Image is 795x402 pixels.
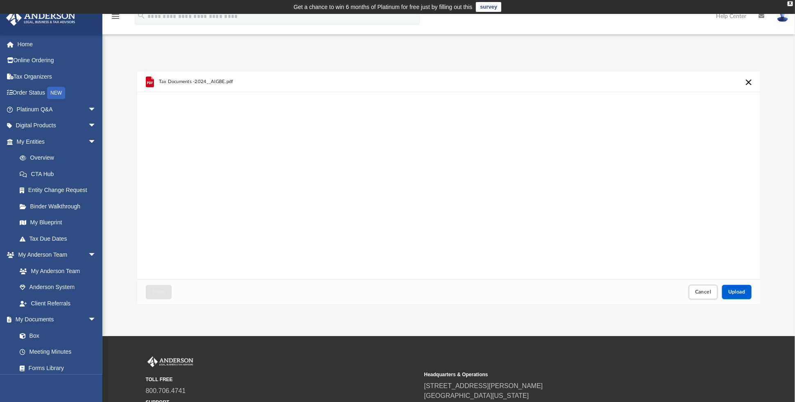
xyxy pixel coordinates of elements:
button: Cancel this upload [744,77,754,87]
a: My Anderson Team [11,263,100,279]
a: My Entitiesarrow_drop_down [6,133,109,150]
a: My Documentsarrow_drop_down [6,312,104,328]
a: survey [476,2,501,12]
a: Anderson System [11,279,104,296]
a: Home [6,36,109,52]
div: Upload [137,72,761,305]
a: menu [111,16,120,21]
span: Tax Documents -2024__AIGBE.pdf [159,79,233,84]
a: My Blueprint [11,215,104,231]
a: [GEOGRAPHIC_DATA][US_STATE] [424,392,529,399]
img: Anderson Advisors Platinum Portal [146,357,195,367]
a: CTA Hub [11,166,109,182]
a: Online Ordering [6,52,109,69]
button: Close [146,285,171,299]
a: Order StatusNEW [6,85,109,102]
a: Binder Walkthrough [11,198,109,215]
span: arrow_drop_down [88,133,104,150]
a: [STREET_ADDRESS][PERSON_NAME] [424,382,543,389]
small: TOLL FREE [146,376,419,383]
a: Meeting Minutes [11,344,104,360]
div: close [788,1,793,6]
a: Forms Library [11,360,100,376]
span: arrow_drop_down [88,312,104,328]
a: Tax Organizers [6,68,109,85]
i: search [137,11,146,20]
a: Client Referrals [11,295,104,312]
a: 800.706.4741 [146,387,186,394]
span: arrow_drop_down [88,247,104,264]
div: grid [137,72,761,279]
button: Cancel [689,285,718,299]
div: Get a chance to win 6 months of Platinum for free just by filling out this [294,2,473,12]
a: Overview [11,150,109,166]
span: arrow_drop_down [88,101,104,118]
img: User Pic [777,10,789,22]
a: Entity Change Request [11,182,109,199]
span: Close [152,289,165,294]
button: Upload [722,285,752,299]
a: Box [11,327,100,344]
i: menu [111,11,120,21]
img: Anderson Advisors Platinum Portal [4,10,78,26]
small: Headquarters & Operations [424,371,697,378]
span: Cancel [695,289,711,294]
a: Platinum Q&Aarrow_drop_down [6,101,109,117]
a: Tax Due Dates [11,230,109,247]
a: Digital Productsarrow_drop_down [6,117,109,134]
a: My Anderson Teamarrow_drop_down [6,247,104,263]
span: Upload [728,289,745,294]
div: NEW [47,87,65,99]
span: arrow_drop_down [88,117,104,134]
